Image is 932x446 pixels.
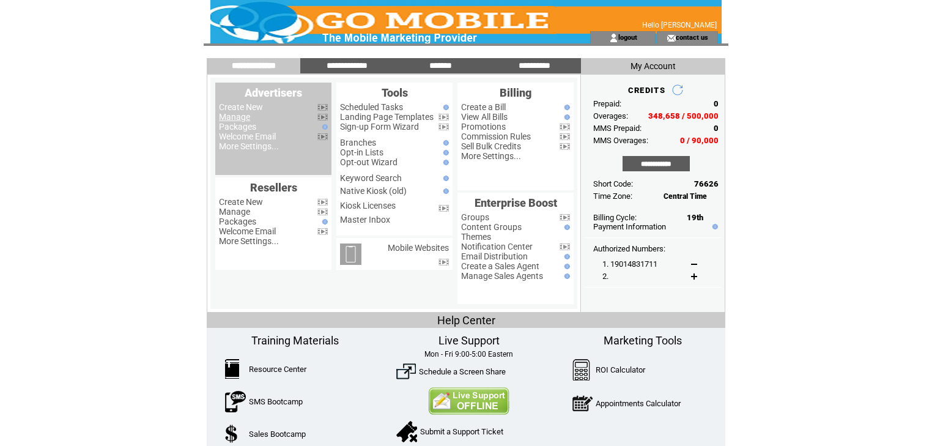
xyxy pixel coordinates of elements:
[561,114,570,120] img: help.gif
[340,122,419,132] a: Sign-up Form Wizard
[340,157,398,167] a: Opt-out Wizard
[461,112,508,122] a: View All Bills
[561,105,570,110] img: help.gif
[317,199,328,206] img: video.png
[440,188,449,194] img: help.gif
[461,222,522,232] a: Content Groups
[250,181,297,194] span: Resellers
[340,147,383,157] a: Opt-in Lists
[642,21,717,29] span: Hello [PERSON_NAME]
[461,242,533,251] a: Notification Center
[219,132,276,141] a: Welcome Email
[438,205,449,212] img: video.png
[340,112,434,122] a: Landing Page Templates
[628,86,665,95] span: CREDITS
[461,232,491,242] a: Themes
[461,122,506,132] a: Promotions
[593,213,637,222] span: Billing Cycle:
[249,429,306,439] a: Sales Bootcamp
[560,124,570,130] img: video.png
[219,236,279,246] a: More Settings...
[419,367,506,376] a: Schedule a Screen Share
[317,104,328,111] img: video.png
[572,359,591,381] img: Calculator.png
[561,225,570,230] img: help.gif
[593,124,642,133] span: MMS Prepaid:
[593,191,632,201] span: Time Zone:
[225,391,246,412] img: SMSBootcamp.png
[618,33,637,41] a: logout
[219,141,279,151] a: More Settings...
[219,112,250,122] a: Manage
[593,99,621,108] span: Prepaid:
[340,243,361,265] img: mobile-websites.png
[461,271,543,281] a: Manage Sales Agents
[396,362,416,381] img: ScreenShare.png
[461,141,521,151] a: Sell Bulk Credits
[440,176,449,181] img: help.gif
[560,214,570,221] img: video.png
[609,33,618,43] img: account_icon.gif
[251,334,339,347] span: Training Materials
[317,114,328,121] img: video.png
[388,243,449,253] a: Mobile Websites
[340,102,403,112] a: Scheduled Tasks
[561,264,570,269] img: help.gif
[317,209,328,215] img: video.png
[664,192,707,201] span: Central Time
[440,140,449,146] img: help.gif
[340,215,390,225] a: Master Inbox
[225,425,239,443] img: SalesBootcamp.png
[593,244,665,253] span: Authorized Numbers:
[593,136,648,145] span: MMS Overages:
[593,222,666,231] a: Payment Information
[461,102,506,112] a: Create a Bill
[714,124,719,133] span: 0
[438,259,449,266] img: video.png
[561,273,570,279] img: help.gif
[225,359,239,379] img: ResourceCenter.png
[560,243,570,250] img: video.png
[631,61,676,71] span: My Account
[438,334,500,347] span: Live Support
[340,173,402,183] a: Keyword Search
[440,105,449,110] img: help.gif
[648,111,719,121] span: 348,658 / 500,000
[219,102,263,112] a: Create New
[219,217,256,226] a: Packages
[382,86,408,99] span: Tools
[340,186,407,196] a: Native Kiosk (old)
[438,114,449,121] img: video.png
[604,334,682,347] span: Marketing Tools
[560,143,570,150] img: video.png
[437,314,495,327] span: Help Center
[340,138,376,147] a: Branches
[249,397,303,406] a: SMS Bootcamp
[424,350,513,359] span: Mon - Fri 9:00-5:00 Eastern
[572,393,593,414] img: AppointmentCalc.png
[596,399,681,408] a: Appointments Calculator
[245,86,302,99] span: Advertisers
[667,33,676,43] img: contact_us_icon.gif
[317,133,328,140] img: video.png
[428,387,509,415] img: Contact Us
[560,133,570,140] img: video.png
[461,251,528,261] a: Email Distribution
[440,150,449,155] img: help.gif
[602,259,657,269] span: 1. 19014831711
[420,427,503,436] a: Submit a Support Ticket
[319,219,328,225] img: help.gif
[596,365,645,374] a: ROI Calculator
[219,122,256,132] a: Packages
[687,213,703,222] span: 19th
[602,272,608,281] span: 2.
[680,136,719,145] span: 0 / 90,000
[317,228,328,235] img: video.png
[694,179,719,188] span: 76626
[440,160,449,165] img: help.gif
[475,196,557,209] span: Enterprise Boost
[249,365,306,374] a: Resource Center
[461,151,521,161] a: More Settings...
[340,201,396,210] a: Kiosk Licenses
[461,212,489,222] a: Groups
